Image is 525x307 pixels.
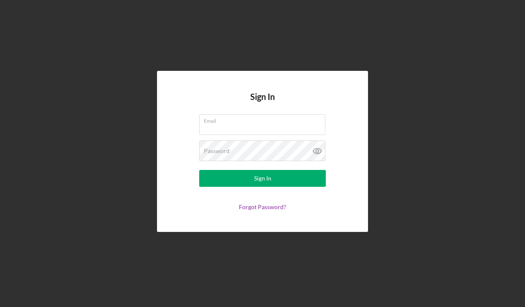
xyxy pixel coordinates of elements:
h4: Sign In [250,92,275,114]
a: Forgot Password? [239,203,286,210]
label: Email [204,115,325,124]
div: Sign In [254,170,271,187]
label: Password [204,148,230,154]
button: Sign In [199,170,326,187]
